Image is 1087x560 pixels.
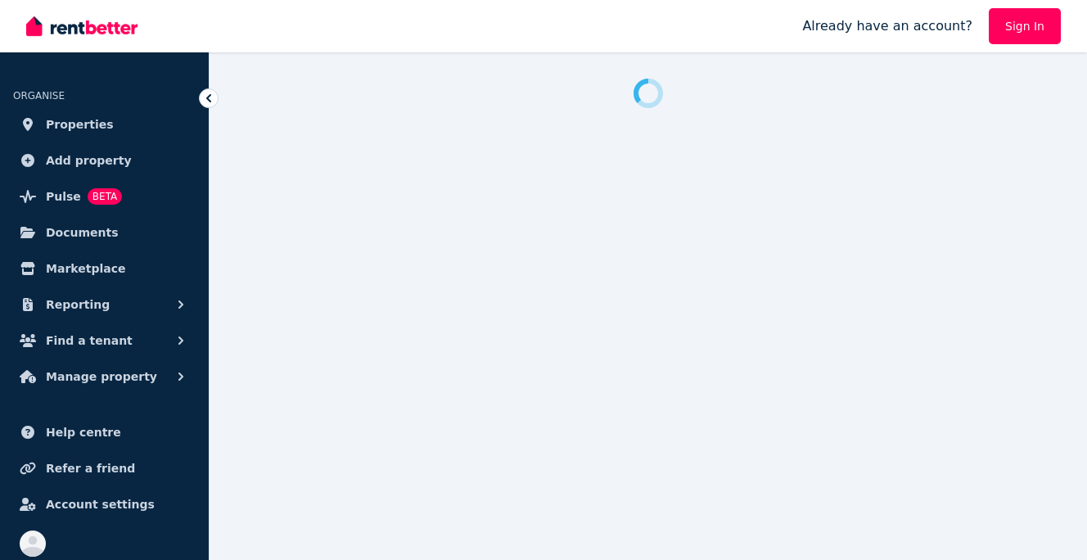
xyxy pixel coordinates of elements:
span: Add property [46,151,132,170]
button: Find a tenant [13,324,196,357]
a: Properties [13,108,196,141]
a: Account settings [13,488,196,521]
a: PulseBETA [13,180,196,213]
span: Reporting [46,295,110,314]
span: Properties [46,115,114,134]
a: Marketplace [13,252,196,285]
span: Refer a friend [46,458,135,478]
button: Reporting [13,288,196,321]
a: Documents [13,216,196,249]
a: Refer a friend [13,452,196,485]
span: Account settings [46,495,155,514]
span: Documents [46,223,119,242]
img: RentBetter [26,14,138,38]
span: Already have an account? [802,16,972,36]
span: Find a tenant [46,331,133,350]
span: Manage property [46,367,157,386]
button: Manage property [13,360,196,393]
a: Add property [13,144,196,177]
span: Pulse [46,187,81,206]
span: Marketplace [46,259,125,278]
a: Sign In [989,8,1061,44]
span: BETA [88,188,122,205]
a: Help centre [13,416,196,449]
span: ORGANISE [13,90,65,102]
span: Help centre [46,422,121,442]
